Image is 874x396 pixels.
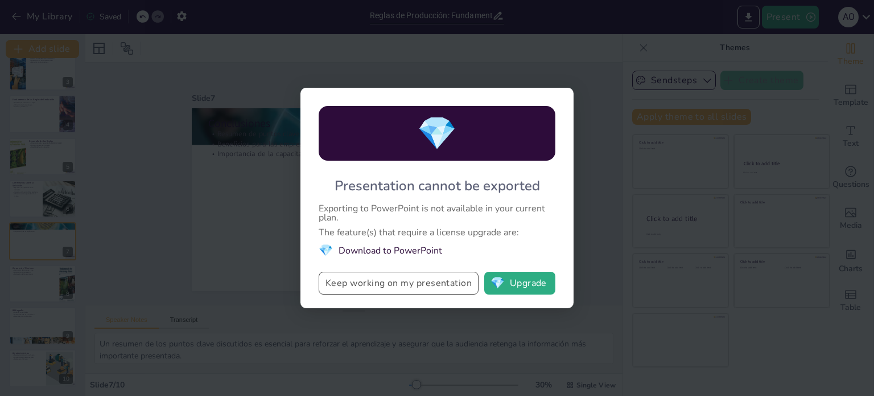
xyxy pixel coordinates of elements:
span: diamond [319,243,333,258]
button: Keep working on my presentation [319,272,479,295]
li: Download to PowerPoint [319,243,555,258]
span: diamond [490,277,505,289]
span: diamond [417,112,457,156]
div: The feature(s) that require a license upgrade are: [319,228,555,237]
button: diamondUpgrade [484,272,555,295]
div: Presentation cannot be exported [335,177,540,195]
div: Exporting to PowerPoint is not available in your current plan. [319,204,555,222]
